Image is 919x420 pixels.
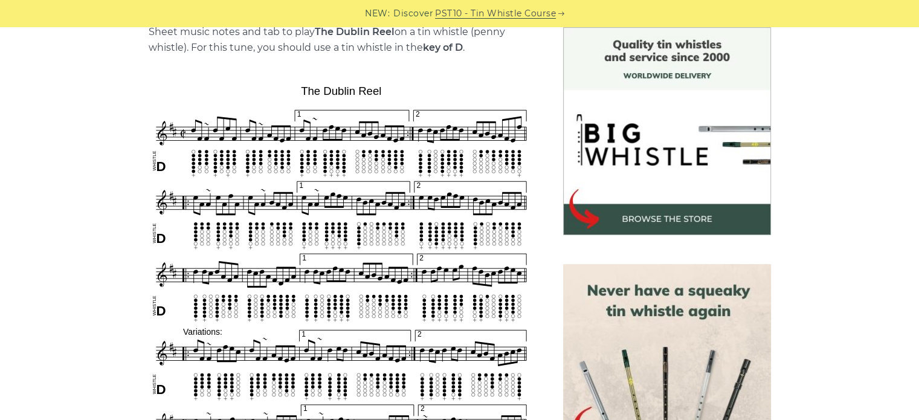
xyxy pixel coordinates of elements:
[423,42,463,53] strong: key of D
[315,26,395,37] strong: The Dublin Reel
[435,7,556,21] a: PST10 - Tin Whistle Course
[563,27,771,235] img: BigWhistle Tin Whistle Store
[149,24,534,56] p: Sheet music notes and tab to play on a tin whistle (penny whistle). For this tune, you should use...
[393,7,433,21] span: Discover
[365,7,390,21] span: NEW:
